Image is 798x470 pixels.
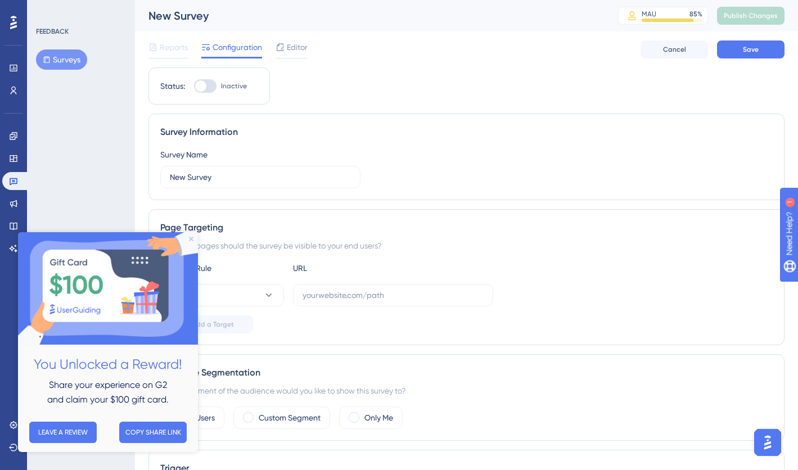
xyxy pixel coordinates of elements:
label: All Users [186,411,215,424]
div: Which segment of the audience would you like to show this survey to? [160,384,773,397]
label: Custom Segment [259,411,321,424]
button: LEAVE A REVIEW [11,189,79,211]
button: Save [717,40,785,58]
span: and claim your $100 gift card. [29,162,151,173]
button: Add a Target [160,315,253,333]
div: Survey Information [160,125,773,139]
div: Page Targeting [160,221,773,234]
div: Choose A Rule [160,261,284,275]
span: Cancel [663,45,686,54]
input: yourwebsite.com/path [303,289,484,301]
span: Share your experience on G2 [31,147,149,158]
div: On which pages should the survey be visible to your end users? [160,239,773,252]
div: 1 [78,6,82,15]
label: Only Me [364,411,393,424]
button: equals [160,284,284,306]
span: Save [743,45,759,54]
div: New Survey [148,8,590,24]
div: URL [293,261,417,275]
span: Add a Target [192,320,234,329]
span: Editor [287,40,308,54]
div: Close Preview [171,4,175,9]
button: Publish Changes [717,7,785,25]
span: Configuration [213,40,262,54]
div: FEEDBACK [36,27,69,36]
div: Survey Name [160,148,208,161]
button: COPY SHARE LINK [101,189,169,211]
span: Need Help? [26,3,70,16]
button: Surveys [36,49,87,70]
h2: You Unlocked a Reward! [9,121,171,143]
div: 85 % [689,10,702,19]
span: Reports [160,40,188,54]
div: Status: [160,79,185,93]
span: Publish Changes [724,11,778,20]
span: Inactive [221,82,247,91]
iframe: UserGuiding AI Assistant Launcher [751,426,785,459]
div: MAU [642,10,656,19]
div: Audience Segmentation [160,366,773,379]
input: Type your Survey name [170,171,351,183]
button: Cancel [641,40,708,58]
